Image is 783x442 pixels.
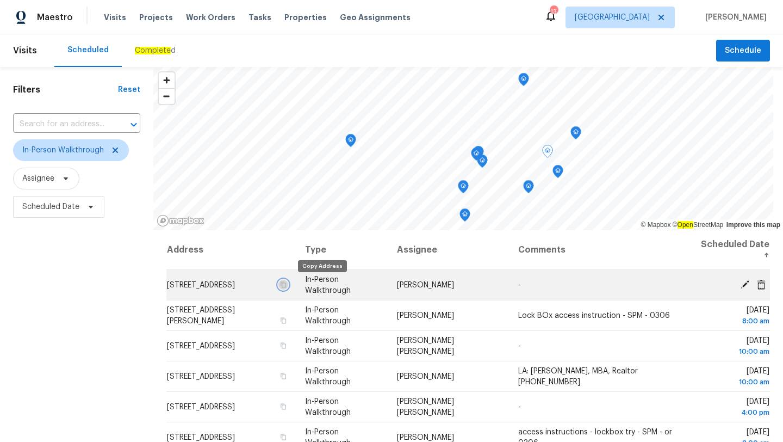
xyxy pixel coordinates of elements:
button: Copy Address [278,432,288,442]
canvas: Map [153,67,773,230]
h1: Filters [13,84,118,95]
a: Mapbox homepage [157,214,204,227]
span: Properties [284,12,327,23]
div: Map marker [552,165,563,182]
div: Map marker [345,134,356,151]
span: LA: [PERSON_NAME], MBA, Realtor [PHONE_NUMBER] [518,367,638,386]
span: [DATE] [699,337,769,357]
span: Zoom out [159,89,175,104]
span: [PERSON_NAME] [397,281,454,289]
span: Projects [139,12,173,23]
span: Scheduled Date [22,201,79,212]
span: [PERSON_NAME] [701,12,767,23]
span: In-Person Walkthrough [305,367,351,386]
th: Comments [509,230,691,270]
span: - [518,403,521,411]
span: [PERSON_NAME] [397,434,454,441]
span: [STREET_ADDRESS] [167,403,235,411]
span: Tasks [248,14,271,21]
span: In-Person Walkthrough [305,306,351,325]
div: Map marker [518,73,529,90]
button: Zoom out [159,88,175,104]
span: [PERSON_NAME] [397,373,454,380]
div: Map marker [542,145,553,162]
th: Scheduled Date ↑ [691,230,770,270]
span: [DATE] [699,398,769,418]
span: [STREET_ADDRESS][PERSON_NAME] [167,306,235,325]
span: [STREET_ADDRESS] [167,373,235,380]
span: [PERSON_NAME] [PERSON_NAME] [397,398,454,416]
div: Map marker [523,180,534,197]
div: Map marker [473,146,484,163]
span: [PERSON_NAME] [PERSON_NAME] [397,337,454,355]
ah_el_jm_1744035306855: Open [678,221,693,229]
a: Mapbox [641,221,671,229]
div: Map marker [477,155,488,171]
button: Schedule [716,40,770,62]
span: [DATE] [699,306,769,327]
div: Map marker [570,126,581,143]
div: Scheduled [67,45,109,56]
div: 13 [550,7,557,17]
span: [DATE] [699,367,769,388]
div: Map marker [458,180,469,197]
span: Maestro [37,12,73,23]
span: In-Person Walkthrough [305,337,351,355]
span: [STREET_ADDRESS] [167,281,235,289]
div: 10:00 am [699,346,769,357]
span: Geo Assignments [340,12,411,23]
th: Type [296,230,388,270]
ah_el_jm_1744037177693: Complete [135,47,171,54]
div: d [135,45,176,56]
span: - [518,342,521,350]
div: Map marker [459,208,470,225]
span: [STREET_ADDRESS] [167,342,235,350]
span: In-Person Walkthrough [305,398,351,416]
span: - [518,281,521,289]
span: In-Person Walkthrough [22,145,104,156]
button: Copy Address [278,316,288,326]
span: Visits [104,12,126,23]
span: Assignee [22,173,54,184]
input: Search for an address... [13,116,110,133]
button: Copy Address [278,402,288,412]
button: Open [126,117,141,132]
div: Reset [118,84,140,95]
span: Work Orders [186,12,235,23]
span: [STREET_ADDRESS] [167,434,235,441]
a: Improve this map [726,221,780,229]
span: [GEOGRAPHIC_DATA] [575,12,650,23]
a: OpenStreetMap [673,221,724,229]
span: Lock BOx access instruction - SPM - 0306 [518,312,670,320]
span: In-Person Walkthrough [305,276,351,294]
span: Schedule [725,44,761,58]
span: [PERSON_NAME] [397,312,454,320]
div: 4:00 pm [699,407,769,418]
button: Zoom in [159,72,175,88]
button: Copy Address [278,341,288,351]
span: Cancel [753,279,769,289]
span: Visits [13,39,37,63]
div: 10:00 am [699,377,769,388]
span: Edit [737,279,753,289]
div: 8:00 am [699,316,769,327]
th: Assignee [388,230,509,270]
button: Copy Address [278,371,288,381]
th: Address [166,230,297,270]
div: Map marker [471,148,482,164]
